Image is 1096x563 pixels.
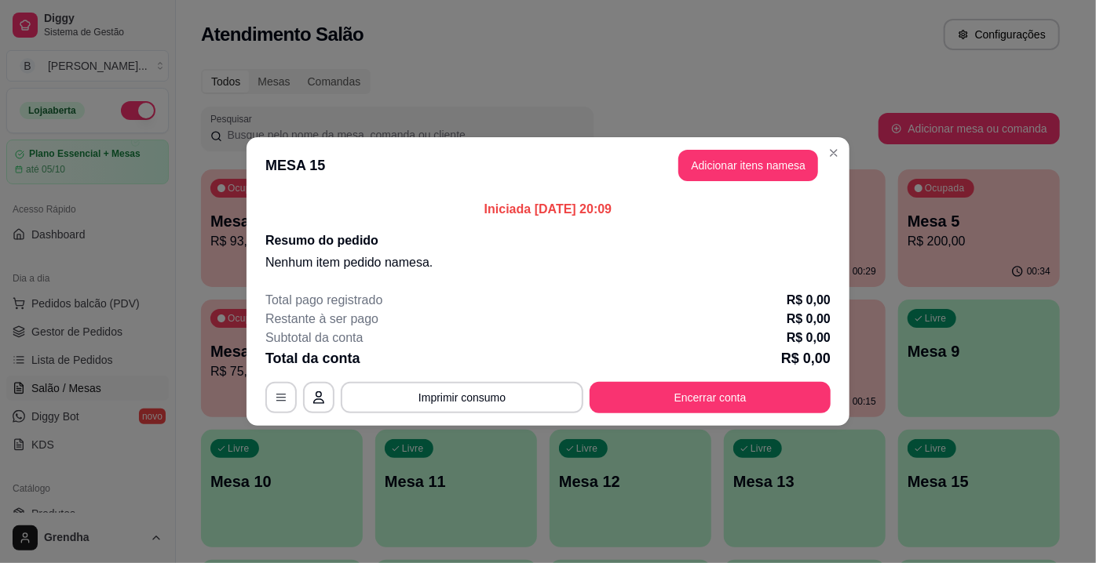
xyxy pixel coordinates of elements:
button: Imprimir consumo [341,382,583,413]
p: Iniciada [DATE] 20:09 [265,200,831,219]
button: Adicionar itens namesa [678,150,818,181]
p: R$ 0,00 [787,310,831,329]
p: Nenhum item pedido na mesa . [265,253,831,272]
p: Total da conta [265,347,360,369]
p: R$ 0,00 [787,329,831,347]
p: Total pago registrado [265,291,382,310]
p: R$ 0,00 [781,347,831,369]
p: Subtotal da conta [265,329,364,347]
header: MESA 15 [247,137,849,194]
p: Restante à ser pago [265,310,378,329]
p: R$ 0,00 [787,291,831,310]
h2: Resumo do pedido [265,231,831,250]
button: Encerrar conta [590,382,831,413]
button: Close [821,140,846,165]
